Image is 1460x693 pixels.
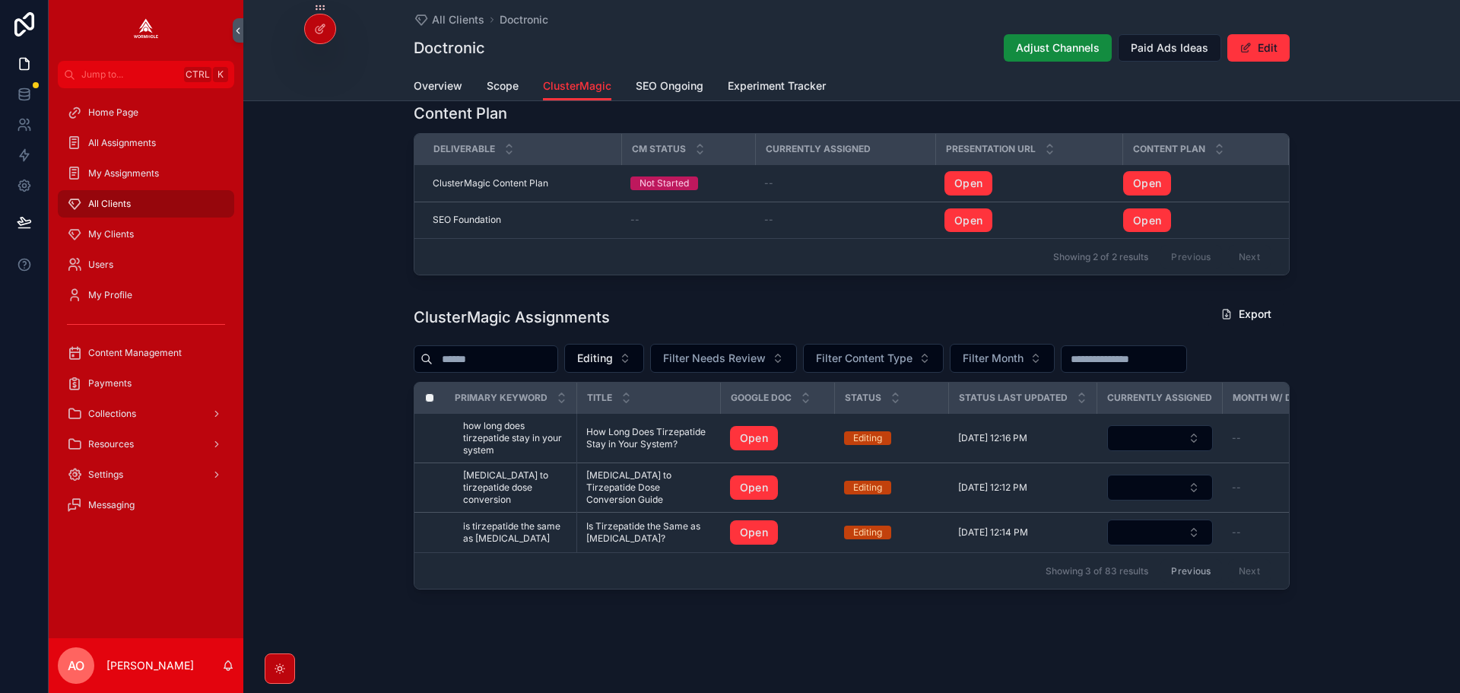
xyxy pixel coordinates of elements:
[764,177,926,189] a: --
[731,392,792,404] span: Google Doc
[58,370,234,397] a: Payments
[730,426,778,450] a: Open
[184,67,211,82] span: Ctrl
[1046,565,1148,577] span: Showing 3 of 83 results
[49,88,243,539] div: scrollable content
[1106,424,1214,452] a: Select Button
[1160,559,1221,583] button: Previous
[1123,171,1270,196] a: Open
[730,520,826,545] a: Open
[58,491,234,519] a: Messaging
[58,99,234,126] a: Home Page
[1106,519,1214,546] a: Select Button
[844,431,940,445] a: Editing
[1004,34,1112,62] button: Adjust Channels
[414,103,507,124] h1: Content Plan
[586,469,712,506] a: [MEDICAL_DATA] to Tirzepatide Dose Conversion Guide
[58,160,234,187] a: My Assignments
[844,481,940,494] a: Editing
[766,143,871,155] span: Currently Assigned
[543,72,611,101] a: ClusterMagic
[214,68,227,81] span: K
[88,438,134,450] span: Resources
[58,251,234,278] a: Users
[58,431,234,458] a: Resources
[959,392,1068,404] span: Status Last Updated
[1123,208,1171,233] a: Open
[58,221,234,248] a: My Clients
[764,214,773,226] span: --
[853,431,882,445] div: Editing
[58,129,234,157] a: All Assignments
[663,351,766,366] span: Filter Needs Review
[58,400,234,428] a: Collections
[68,656,84,675] span: AO
[58,461,234,488] a: Settings
[1107,475,1213,501] button: Select Button
[433,177,612,189] a: ClusterMagic Content Plan
[1016,40,1100,56] span: Adjust Channels
[1232,432,1241,444] span: --
[433,214,612,226] a: SEO Foundation
[463,520,567,545] a: is tirzepatide the same as [MEDICAL_DATA]
[853,526,882,539] div: Editing
[958,526,1088,539] a: [DATE] 12:14 PM
[764,177,773,189] span: --
[58,339,234,367] a: Content Management
[816,351,912,366] span: Filter Content Type
[1227,34,1290,62] button: Edit
[1133,143,1205,155] span: Content Plan
[944,208,992,233] a: Open
[1232,482,1241,494] span: --
[946,143,1036,155] span: Presentation URL
[853,481,882,494] div: Editing
[81,68,178,81] span: Jump to...
[432,12,484,27] span: All Clients
[958,482,1027,494] span: [DATE] 12:12 PM
[944,171,992,196] a: Open
[414,72,462,103] a: Overview
[88,289,132,301] span: My Profile
[500,12,548,27] a: Doctronic
[577,351,613,366] span: Editing
[630,214,746,226] a: --
[564,344,644,373] button: Select Button
[88,228,134,240] span: My Clients
[963,351,1024,366] span: Filter Month
[1232,432,1335,444] a: --
[414,307,610,328] h1: ClusterMagic Assignments
[845,392,881,404] span: Status
[950,344,1055,373] button: Select Button
[463,469,567,506] a: [MEDICAL_DATA] to tirzepatide dose conversion
[1107,520,1213,545] button: Select Button
[728,78,826,94] span: Experiment Tracker
[58,190,234,218] a: All Clients
[58,281,234,309] a: My Profile
[958,482,1088,494] a: [DATE] 12:12 PM
[636,78,703,94] span: SEO Ongoing
[414,78,462,94] span: Overview
[1053,251,1148,263] span: Showing 2 of 2 results
[958,432,1088,444] a: [DATE] 12:16 PM
[487,72,519,103] a: Scope
[958,526,1028,539] span: [DATE] 12:14 PM
[1232,482,1335,494] a: --
[1232,526,1335,539] a: --
[586,426,712,450] a: How Long Does Tirzepatide Stay in Your System?
[958,432,1027,444] span: [DATE] 12:16 PM
[730,520,778,545] a: Open
[88,499,135,511] span: Messaging
[650,344,797,373] button: Select Button
[433,177,548,189] span: ClusterMagic Content Plan
[463,420,567,456] span: how long does tirzepatide stay in your system
[88,347,182,359] span: Content Management
[134,18,158,43] img: App logo
[1232,526,1241,539] span: --
[1208,300,1284,328] button: Export
[487,78,519,94] span: Scope
[88,198,131,210] span: All Clients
